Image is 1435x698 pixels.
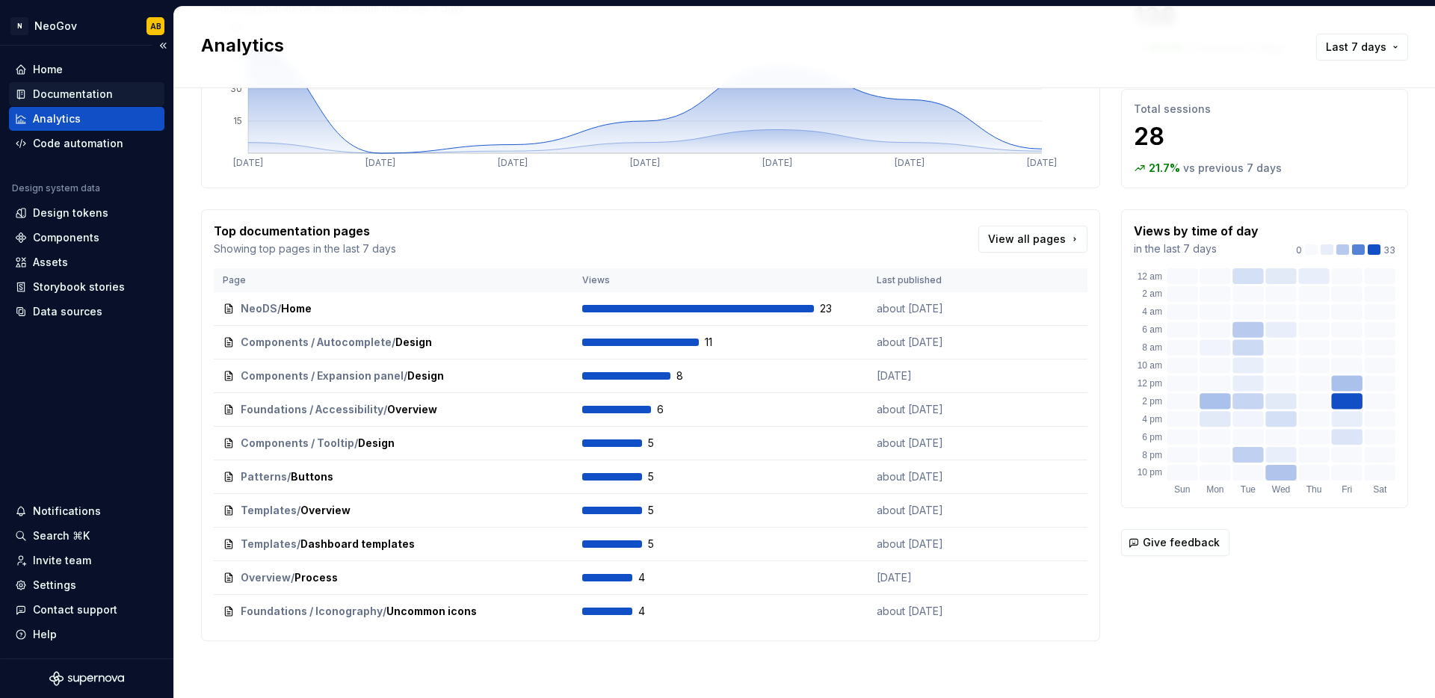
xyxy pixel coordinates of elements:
span: Buttons [291,469,333,484]
span: 4 [638,604,677,619]
button: Contact support [9,598,164,622]
text: Wed [1272,484,1290,495]
tspan: [DATE] [233,157,263,168]
button: Last 7 days [1316,34,1408,61]
span: 6 [657,402,696,417]
p: about [DATE] [877,503,989,518]
span: / [291,570,294,585]
div: Code automation [33,136,123,151]
span: Components / Expansion panel [241,368,404,383]
div: Storybook stories [33,279,125,294]
text: Fri [1342,484,1352,495]
p: about [DATE] [877,402,989,417]
a: Settings [9,573,164,597]
a: Code automation [9,132,164,155]
div: Settings [33,578,76,593]
span: Uncommon icons [386,604,477,619]
tspan: [DATE] [1027,157,1057,168]
span: Last 7 days [1326,40,1386,55]
div: Notifications [33,504,101,519]
span: Foundations / Iconography [241,604,383,619]
tspan: 15 [233,115,242,126]
span: Patterns [241,469,287,484]
th: Page [214,268,573,292]
text: 12 am [1138,271,1162,282]
text: Sat [1373,484,1387,495]
div: Design tokens [33,206,108,220]
text: 8 pm [1142,450,1162,460]
span: Home [281,301,312,316]
text: 4 am [1142,306,1162,317]
text: 10 am [1138,360,1162,371]
span: 4 [638,570,677,585]
text: Thu [1306,484,1322,495]
div: 33 [1296,244,1395,256]
span: Components / Tooltip [241,436,354,451]
div: Assets [33,255,68,270]
a: Analytics [9,107,164,131]
span: NeoDS [241,301,277,316]
a: Assets [9,250,164,274]
a: Home [9,58,164,81]
span: Design [407,368,444,383]
text: 8 am [1142,342,1162,353]
span: Templates [241,503,297,518]
a: Components [9,226,164,250]
tspan: [DATE] [762,157,792,168]
span: / [287,469,291,484]
tspan: [DATE] [365,157,395,168]
tspan: [DATE] [895,157,925,168]
span: Design [395,335,432,350]
div: NeoGov [34,19,77,34]
text: Mon [1206,484,1223,495]
span: / [297,503,300,518]
div: Contact support [33,602,117,617]
span: Foundations / Accessibility [241,402,383,417]
div: AB [150,20,161,32]
span: View all pages [988,232,1066,247]
p: about [DATE] [877,301,989,316]
p: in the last 7 days [1134,241,1259,256]
text: Sun [1174,484,1190,495]
span: 5 [648,503,687,518]
span: Dashboard templates [300,537,415,552]
span: 23 [820,301,859,316]
span: Overview [300,503,351,518]
span: / [392,335,395,350]
a: View all pages [978,226,1087,253]
div: Components [33,230,99,245]
div: Search ⌘K [33,528,90,543]
div: Home [33,62,63,77]
div: Design system data [12,182,100,194]
span: / [383,402,387,417]
svg: Supernova Logo [49,671,124,686]
tspan: [DATE] [630,157,660,168]
th: Last published [868,268,998,292]
text: 10 pm [1138,467,1162,478]
p: [DATE] [877,368,989,383]
span: 5 [648,537,687,552]
text: 12 pm [1138,378,1162,389]
span: / [354,436,358,451]
p: about [DATE] [877,436,989,451]
p: Showing top pages in the last 7 days [214,241,396,256]
p: about [DATE] [877,335,989,350]
span: / [297,537,300,552]
span: Overview [241,570,291,585]
text: 6 am [1142,324,1162,335]
button: Search ⌘K [9,524,164,548]
span: 8 [676,368,715,383]
p: vs previous 7 days [1183,161,1282,176]
span: / [404,368,407,383]
text: 2 am [1142,288,1162,299]
button: Collapse sidebar [152,35,173,56]
span: Give feedback [1143,535,1220,550]
p: about [DATE] [877,604,989,619]
p: Views by time of day [1134,222,1259,240]
span: Components / Autocomplete [241,335,392,350]
p: about [DATE] [877,469,989,484]
p: 0 [1296,244,1302,256]
button: Give feedback [1121,529,1229,556]
text: 6 pm [1142,432,1162,442]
